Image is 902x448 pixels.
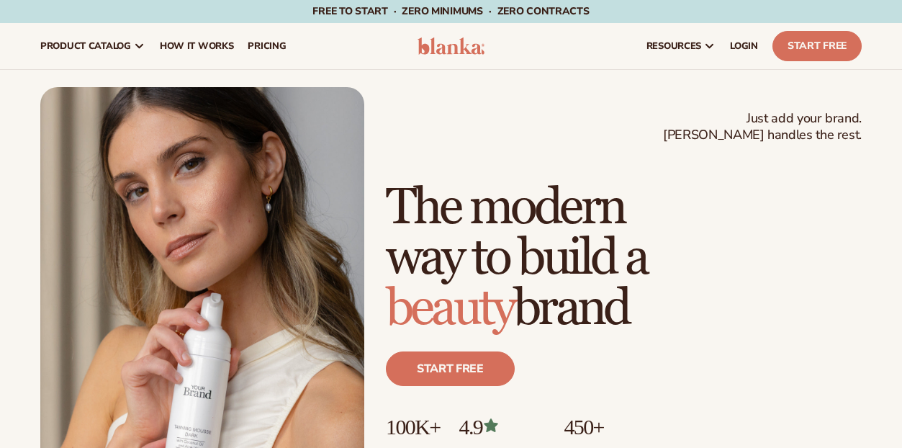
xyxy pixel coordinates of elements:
[33,23,153,69] a: product catalog
[772,31,862,61] a: Start Free
[418,37,485,55] img: logo
[646,40,701,52] span: resources
[723,23,765,69] a: LOGIN
[240,23,293,69] a: pricing
[153,23,241,69] a: How It Works
[730,40,758,52] span: LOGIN
[312,4,589,18] span: Free to start · ZERO minimums · ZERO contracts
[564,415,672,439] p: 450+
[386,415,445,439] p: 100K+
[459,415,550,439] p: 4.9
[639,23,723,69] a: resources
[386,183,862,334] h1: The modern way to build a brand
[160,40,234,52] span: How It Works
[386,278,513,339] span: beauty
[663,110,862,144] span: Just add your brand. [PERSON_NAME] handles the rest.
[40,40,131,52] span: product catalog
[248,40,286,52] span: pricing
[386,351,515,386] a: Start free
